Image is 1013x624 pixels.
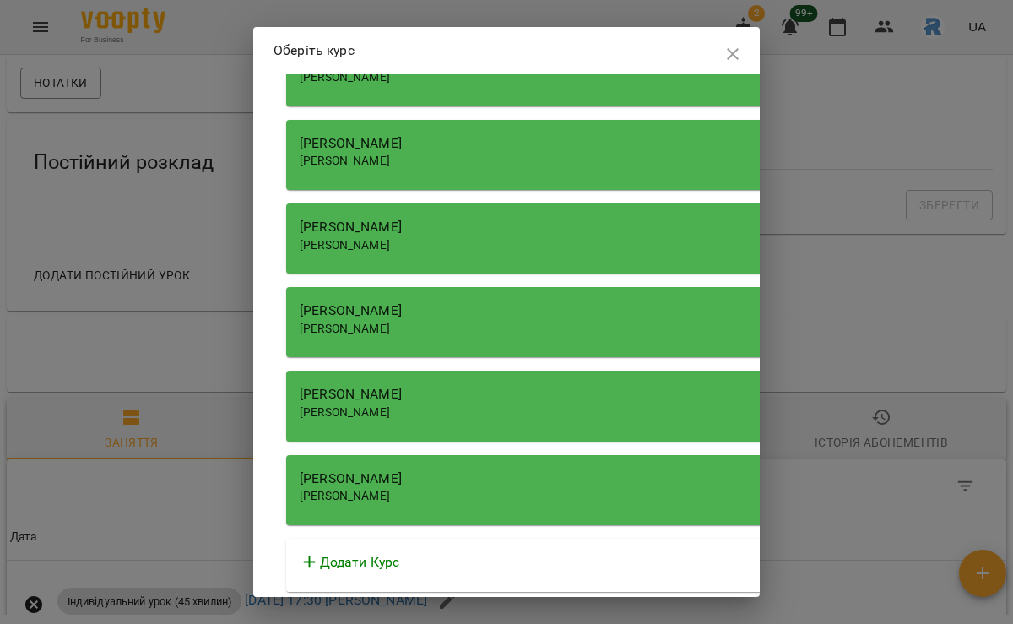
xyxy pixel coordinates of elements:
[300,489,390,502] span: [PERSON_NAME]
[300,154,390,167] span: [PERSON_NAME]
[300,322,390,335] span: [PERSON_NAME]
[320,552,400,572] p: Додати Курс
[300,405,390,419] span: [PERSON_NAME]
[300,70,390,84] span: [PERSON_NAME]
[274,41,355,61] p: Оберіть курс
[300,238,390,252] span: [PERSON_NAME]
